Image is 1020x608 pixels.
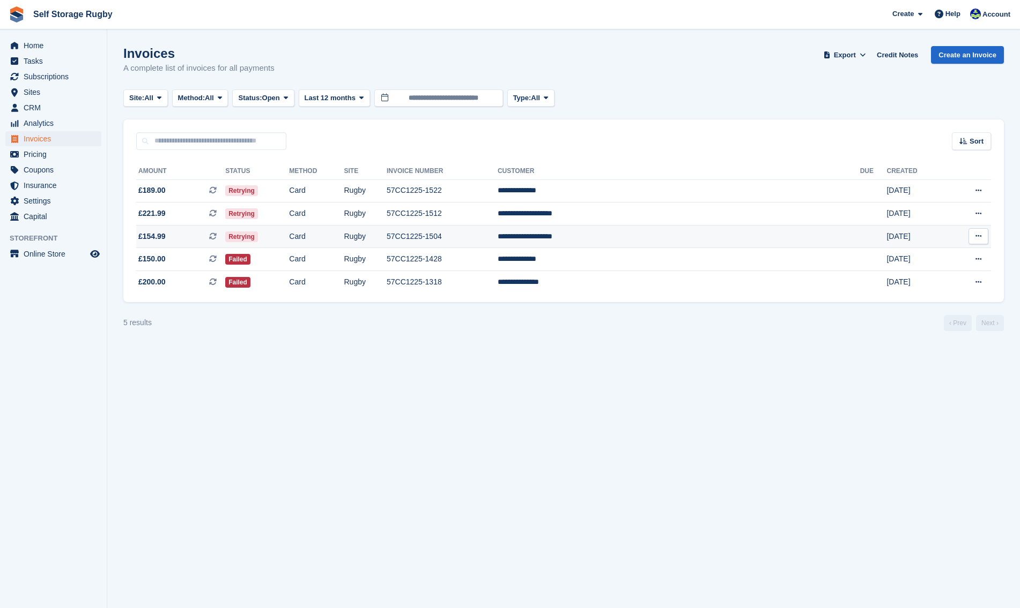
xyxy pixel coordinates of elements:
td: [DATE] [886,202,947,226]
span: Failed [225,277,250,288]
th: Site [344,163,386,180]
button: Export [821,46,868,64]
td: [DATE] [886,248,947,271]
nav: Page [942,315,1006,331]
span: Create [892,9,914,19]
a: menu [5,246,101,261]
span: £221.99 [138,208,166,219]
th: Invoice Number [387,163,498,180]
a: menu [5,85,101,100]
a: menu [5,162,101,177]
img: Richard Palmer [970,9,981,19]
td: Rugby [344,179,386,202]
span: Sites [24,85,88,100]
span: Home [24,38,88,53]
a: Next [976,315,1004,331]
h1: Invoices [123,46,275,61]
td: [DATE] [886,225,947,248]
a: menu [5,100,101,115]
td: Card [289,202,344,226]
a: Self Storage Rugby [29,5,117,23]
td: 57CC1225-1318 [387,271,498,294]
a: menu [5,193,101,208]
a: Previous [944,315,972,331]
span: £200.00 [138,276,166,288]
a: menu [5,116,101,131]
td: 57CC1225-1512 [387,202,498,226]
td: Rugby [344,225,386,248]
th: Created [886,163,947,180]
th: Method [289,163,344,180]
span: £189.00 [138,185,166,196]
button: Last 12 months [299,89,370,107]
span: Retrying [225,231,258,242]
a: menu [5,178,101,193]
th: Due [860,163,887,180]
button: Type: All [507,89,555,107]
span: Insurance [24,178,88,193]
img: stora-icon-8386f47178a22dfd0bd8f6a31ec36ba5ce8667c1dd55bd0f319d3a0aa187defe.svg [9,6,25,22]
span: CRM [24,100,88,115]
span: Help [945,9,960,19]
span: £154.99 [138,231,166,242]
span: Capital [24,209,88,224]
td: [DATE] [886,179,947,202]
th: Status [225,163,289,180]
button: Site: All [123,89,168,107]
a: menu [5,147,101,162]
div: 5 results [123,317,152,328]
td: [DATE] [886,271,947,294]
span: Online Store [24,246,88,261]
span: All [205,93,214,103]
span: Subscriptions [24,69,88,84]
span: Failed [225,254,250,265]
a: Create an Invoice [931,46,1004,64]
span: Export [834,50,856,61]
span: Method: [178,93,205,103]
span: Last 12 months [305,93,356,103]
span: Site: [129,93,144,103]
td: Card [289,248,344,271]
a: menu [5,131,101,146]
span: Status: [238,93,262,103]
td: Card [289,271,344,294]
span: Account [982,9,1010,20]
a: menu [5,54,101,69]
a: menu [5,209,101,224]
td: Card [289,179,344,202]
td: Rugby [344,248,386,271]
span: Type: [513,93,531,103]
span: All [531,93,540,103]
td: 57CC1225-1428 [387,248,498,271]
a: Credit Notes [873,46,922,64]
span: Pricing [24,147,88,162]
a: menu [5,38,101,53]
span: All [144,93,153,103]
td: 57CC1225-1522 [387,179,498,202]
td: Rugby [344,202,386,226]
td: 57CC1225-1504 [387,225,498,248]
span: Coupons [24,162,88,177]
span: £150.00 [138,253,166,265]
span: Open [262,93,280,103]
span: Storefront [10,233,107,244]
span: Tasks [24,54,88,69]
span: Invoices [24,131,88,146]
span: Retrying [225,208,258,219]
th: Customer [498,163,860,180]
span: Settings [24,193,88,208]
span: Retrying [225,185,258,196]
a: Preview store [88,247,101,260]
button: Status: Open [232,89,294,107]
p: A complete list of invoices for all payments [123,62,275,74]
th: Amount [136,163,225,180]
span: Analytics [24,116,88,131]
button: Method: All [172,89,228,107]
span: Sort [970,136,984,147]
td: Rugby [344,271,386,294]
td: Card [289,225,344,248]
a: menu [5,69,101,84]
